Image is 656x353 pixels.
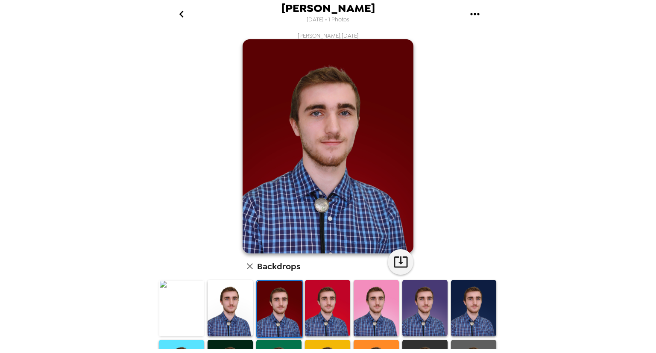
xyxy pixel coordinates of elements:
[159,280,204,337] img: Original
[298,32,359,39] span: [PERSON_NAME] , [DATE]
[257,259,300,273] h6: Backdrops
[243,39,413,253] img: user
[307,14,349,26] span: [DATE] • 1 Photos
[281,3,375,14] span: [PERSON_NAME]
